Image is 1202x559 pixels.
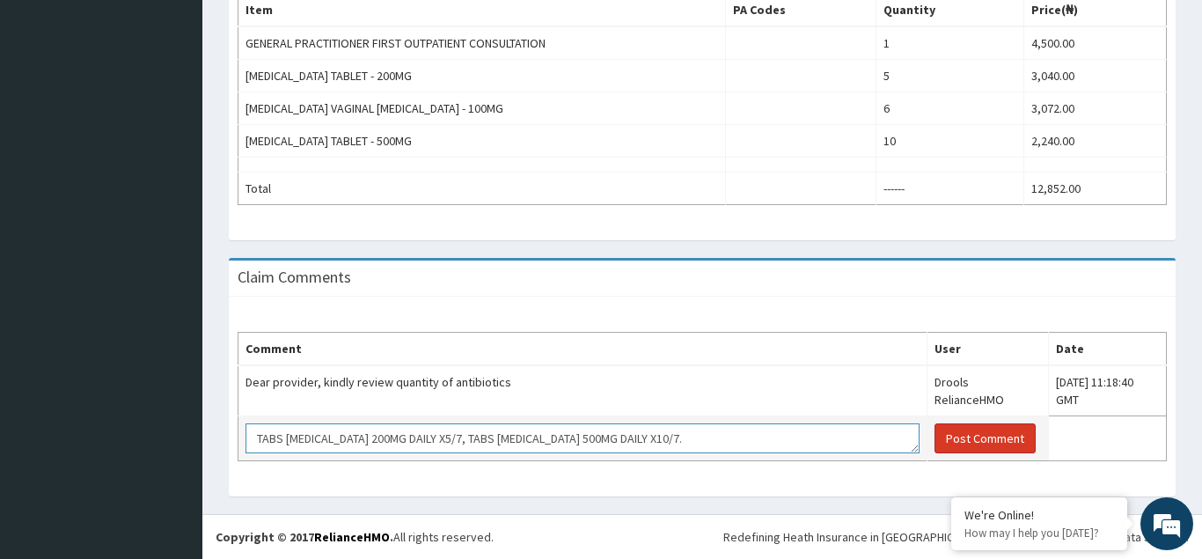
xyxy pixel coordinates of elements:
th: Comment [238,333,927,366]
td: 5 [876,60,1023,92]
img: d_794563401_company_1708531726252_794563401 [33,88,71,132]
td: [MEDICAL_DATA] TABLET - 500MG [238,125,726,158]
div: Redefining Heath Insurance in [GEOGRAPHIC_DATA] using Telemedicine and Data Science! [723,528,1189,546]
div: Chat with us now [92,99,296,121]
td: ------ [876,173,1023,205]
td: [DATE] 11:18:40 GMT [1049,365,1167,416]
a: RelianceHMO [314,529,390,545]
p: How may I help you today? [964,526,1114,541]
td: Total [238,173,726,205]
textarea: Type your message and hit 'Enter' [9,372,335,434]
td: [MEDICAL_DATA] VAGINAL [MEDICAL_DATA] - 100MG [238,92,726,125]
th: User [927,333,1049,366]
div: We're Online! [964,507,1114,523]
td: 3,072.00 [1024,92,1167,125]
span: We're online! [102,167,243,345]
th: Date [1049,333,1167,366]
button: Post Comment [934,423,1036,453]
td: 2,240.00 [1024,125,1167,158]
footer: All rights reserved. [202,514,1202,559]
td: 1 [876,26,1023,60]
td: 10 [876,125,1023,158]
textarea: TABS [MEDICAL_DATA] 200MG DAILY X5/7, TABS [MEDICAL_DATA] 500MG DAILY X10/7. [246,423,920,453]
td: Dear provider, kindly review quantity of antibiotics [238,365,927,416]
td: [MEDICAL_DATA] TABLET - 200MG [238,60,726,92]
td: GENERAL PRACTITIONER FIRST OUTPATIENT CONSULTATION [238,26,726,60]
h3: Claim Comments [238,269,351,285]
td: 3,040.00 [1024,60,1167,92]
td: 12,852.00 [1024,173,1167,205]
td: 4,500.00 [1024,26,1167,60]
td: 6 [876,92,1023,125]
td: Drools RelianceHMO [927,365,1049,416]
strong: Copyright © 2017 . [216,529,393,545]
div: Minimize live chat window [289,9,331,51]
